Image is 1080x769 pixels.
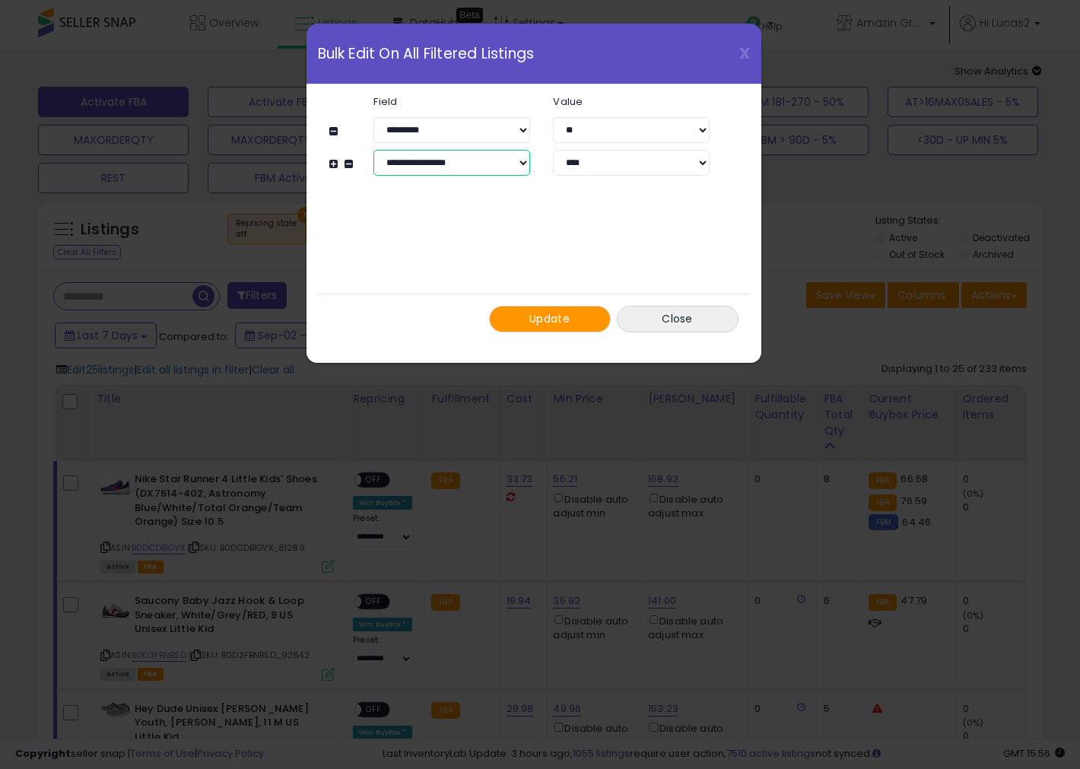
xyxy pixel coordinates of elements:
[542,97,721,106] label: Value
[318,46,535,61] span: Bulk Edit On All Filtered Listings
[362,97,542,106] label: Field
[739,43,750,64] span: X
[617,306,739,332] button: Close
[529,311,570,326] span: Update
